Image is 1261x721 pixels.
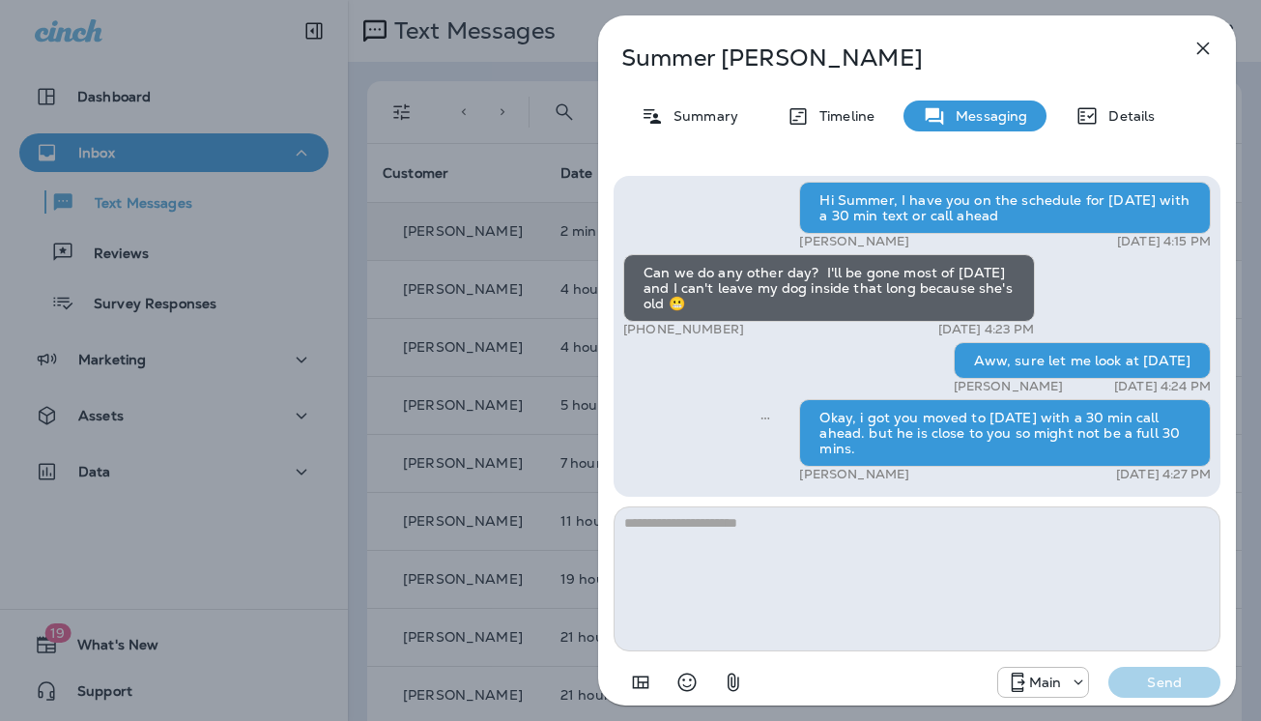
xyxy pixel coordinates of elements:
[810,108,874,124] p: Timeline
[621,663,660,702] button: Add in a premade template
[1029,675,1062,690] p: Main
[1114,379,1211,394] p: [DATE] 4:24 PM
[1116,467,1211,482] p: [DATE] 4:27 PM
[799,399,1211,467] div: Okay, i got you moved to [DATE] with a 30 min call ahead. but he is close to you so might not be ...
[799,467,909,482] p: [PERSON_NAME]
[938,322,1035,337] p: [DATE] 4:23 PM
[664,108,738,124] p: Summary
[799,182,1211,234] div: Hi Summer, I have you on the schedule for [DATE] with a 30 min text or call ahead
[799,234,909,249] p: [PERSON_NAME]
[998,671,1089,694] div: +1 (817) 482-3792
[760,408,770,425] span: Sent
[623,254,1035,322] div: Can we do any other day? I'll be gone most of [DATE] and I can't leave my dog inside that long be...
[946,108,1027,124] p: Messaging
[1099,108,1155,124] p: Details
[954,379,1064,394] p: [PERSON_NAME]
[621,44,1149,72] p: Summer [PERSON_NAME]
[954,342,1211,379] div: Aww, sure let me look at [DATE]
[623,322,744,337] p: [PHONE_NUMBER]
[668,663,706,702] button: Select an emoji
[1117,234,1211,249] p: [DATE] 4:15 PM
